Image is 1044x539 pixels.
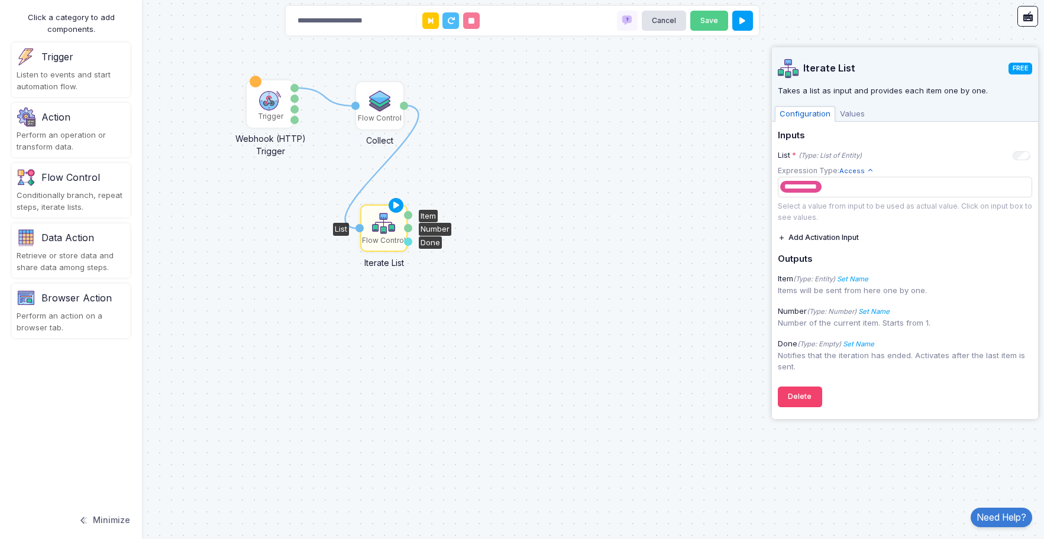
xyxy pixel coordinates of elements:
span: Iterate List [803,63,1009,74]
img: settings.png [17,108,35,126]
div: Number [772,306,1038,317]
div: Conditionally branch, repeat steps, iterate lists. [17,190,125,213]
button: Delete [778,387,822,407]
div: List [778,150,862,161]
a: Set Name [858,307,890,316]
div: Items will be sent from here one by one. [772,285,1038,297]
div: Notifies that the iteration has ended. Activates after the last item is sent. [772,350,1038,373]
div: Trigger [41,50,73,64]
div: Done [419,236,442,249]
button: Cancel [642,11,687,31]
i: (Type: Entity) [793,275,835,283]
div: Perform an operation or transform data. [17,129,125,152]
span: Configuration [775,106,835,122]
span: FREE [1009,63,1032,74]
span: Access [839,166,874,176]
div: Item [772,273,1038,285]
h5: Outputs [778,254,1032,265]
img: stack.png [368,89,392,113]
img: category-v1.png [17,288,35,307]
div: Collect [329,128,430,147]
span: Values [835,106,870,122]
a: Set Name [843,340,874,348]
div: Click a category to add components. [12,12,130,35]
div: Trigger [258,111,283,122]
div: List [333,223,349,236]
h5: Inputs [778,131,1032,141]
img: flow-v2.png [372,212,396,235]
img: category.png [17,228,35,247]
span: Expression Type: [778,166,839,175]
div: Flow Control [41,170,100,184]
a: Need Help? [971,508,1032,527]
div: Retrieve or store data and share data among steps. [17,250,125,273]
i: (Type: List of Entity) [799,151,862,160]
div: Item [419,210,438,223]
button: Add Activation Input [778,228,859,248]
tags: ​ [778,177,1032,197]
div: Iterate List [334,251,434,269]
div: Browser Action [41,291,112,305]
a: Set Name [837,275,868,283]
button: Minimize [78,507,130,533]
img: trigger.png [17,47,35,66]
i: (Type: Number) [807,307,856,316]
div: Done [772,338,1038,350]
div: Data Action [41,230,94,245]
div: Action [41,110,70,124]
button: Save [690,11,729,31]
div: Select a value from input to be used as actual value. Click on input box to see values. [778,201,1032,223]
img: flow-v2.png [778,58,799,79]
p: Takes a list as input and provides each item one by one. [778,85,1032,97]
div: Flow Control [362,235,406,246]
i: (Type: Empty) [797,340,841,348]
div: Number [419,223,451,236]
img: flow-v1.png [17,168,35,187]
div: Number of the current item. Starts from 1. [772,317,1038,329]
div: Flow Control [358,113,402,124]
div: Listen to events and start automation flow. [17,69,125,92]
div: Webhook (HTTP) Trigger [220,126,321,157]
div: Perform an action on a browser tab. [17,310,125,333]
img: webhook-v2.png [258,87,282,111]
